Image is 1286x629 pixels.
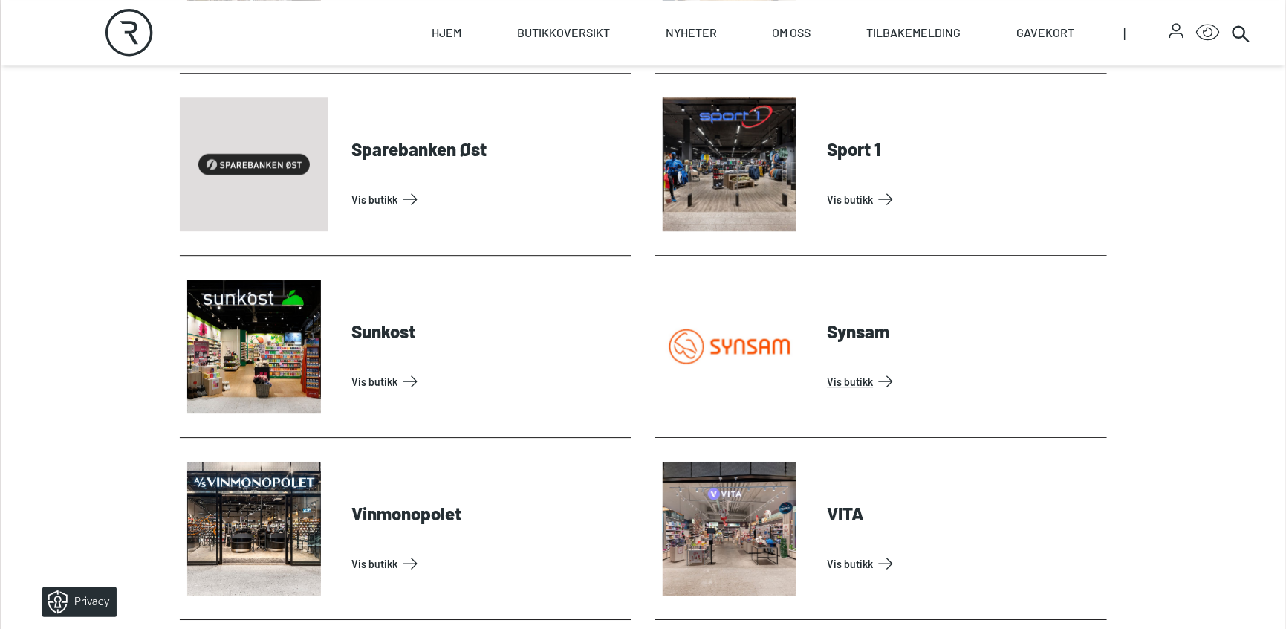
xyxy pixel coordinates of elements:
a: Vis Butikk: VITA [828,552,1101,575]
a: Vis Butikk: Sport 1 [828,187,1101,211]
a: Vis Butikk: Synsam [828,370,1101,393]
iframe: Manage Preferences [15,582,136,622]
a: Vis Butikk: Sunkost [352,370,626,393]
a: Vis Butikk: Vinmonopolet [352,552,626,575]
button: Open Accessibility Menu [1196,21,1220,45]
a: Vis Butikk: Sparebanken Øst [352,187,626,211]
